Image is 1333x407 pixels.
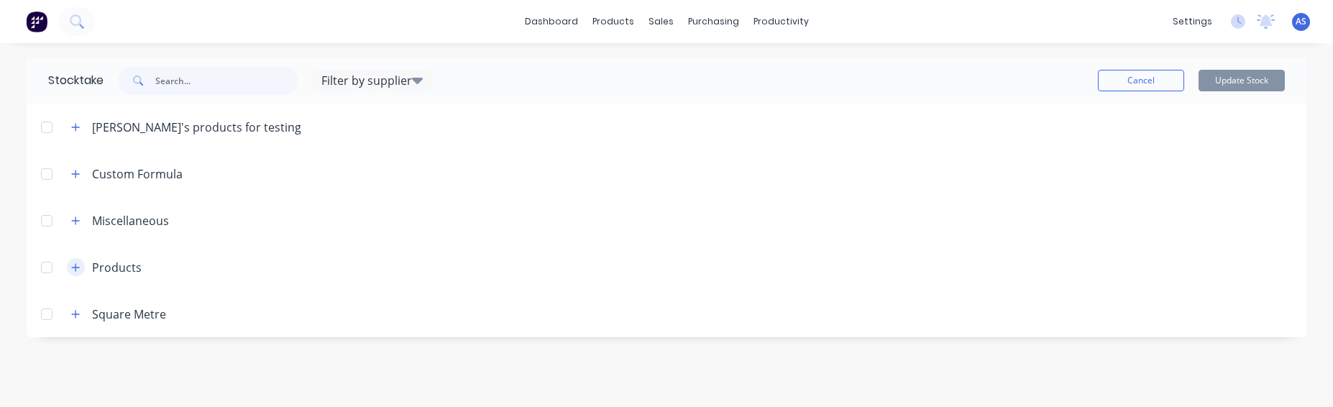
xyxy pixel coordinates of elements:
[27,58,104,104] div: Stocktake
[313,72,431,89] div: Filter by supplier
[1098,70,1184,91] button: Cancel
[1199,70,1285,91] button: Update Stock
[92,165,183,183] div: Custom Formula
[1165,11,1219,32] div: settings
[681,11,746,32] div: purchasing
[585,11,641,32] div: products
[746,11,816,32] div: productivity
[92,259,142,276] div: Products
[92,306,166,323] div: Square Metre
[518,11,585,32] a: dashboard
[641,11,681,32] div: sales
[26,11,47,32] img: Factory
[92,212,169,229] div: Miscellaneous
[92,119,301,136] div: [PERSON_NAME]'s products for testing
[1296,15,1306,28] span: AS
[155,66,298,95] input: Search...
